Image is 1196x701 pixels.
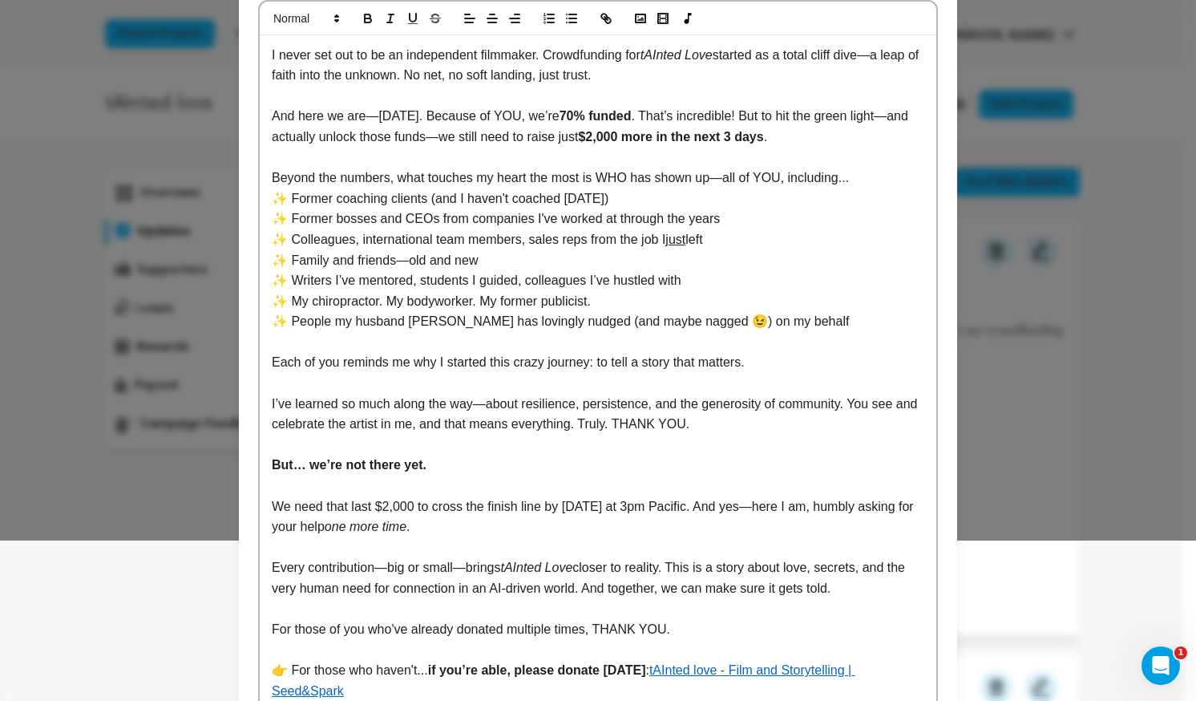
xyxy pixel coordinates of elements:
em: one more time [325,520,406,533]
em: tAInted Love [500,561,572,574]
p: I’ve learned so much along the way—about resilience, persistence, and the generosity of community... [272,394,924,435]
p: ✨ People my husband [PERSON_NAME] has lovingly nudged (and maybe nagged 😉) on my behalf [272,311,924,332]
a: tAInted love - Film and Storytelling | Seed&Spark [272,663,855,698]
u: just [665,233,685,246]
p: Each of you reminds me why I started this crazy journey: to tell a story that matters. [272,352,924,373]
p: ✨ Former coaching clients (and I haven't coached [DATE]) [272,188,924,209]
strong: But… we’re not there yet. [272,458,426,472]
p: ✨ Former bosses and CEOs from companies I've worked at through the years [272,209,924,229]
p: We need that last $2,000 to cross the finish line by [DATE] at 3pm Pacific. And yes—here I am, hu... [272,496,924,537]
p: For those of you who've already donated multiple times, THANK YOU. [272,619,924,640]
p: ✨ My chiropractor. My bodyworker. My former publicist. [272,291,924,312]
p: ✨ Colleagues, international team members, sales reps from the job I left [272,229,924,250]
strong: 70% funded [560,109,632,123]
strong: $2,000 more in the next 3 days [578,130,763,144]
span: 1 [1174,646,1187,659]
p: ✨ Writers I’ve mentored, students I guided, colleagues I’ve hustled with [272,270,924,291]
p: Beyond the numbers, what touches my heart the most is WHO has shown up—all of YOU, including... [272,168,924,188]
p: Every contribution—big or small—brings closer to reality. This is a story about love, secrets, an... [272,557,924,598]
iframe: Intercom live chat [1141,646,1180,685]
em: tAInted Love [640,48,713,62]
p: And here we are—[DATE]. Because of YOU, we’re . That’s incredible! But to hit the green light—and... [272,106,924,147]
strong: if you’re able, please donate [DATE] [428,663,646,677]
p: I never set out to be an independent filmmaker. Crowdfunding for started as a total cliff dive—a ... [272,45,924,86]
p: 👉 For those who haven't... : [272,660,924,701]
p: ✨ Family and friends—old and new [272,250,924,271]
